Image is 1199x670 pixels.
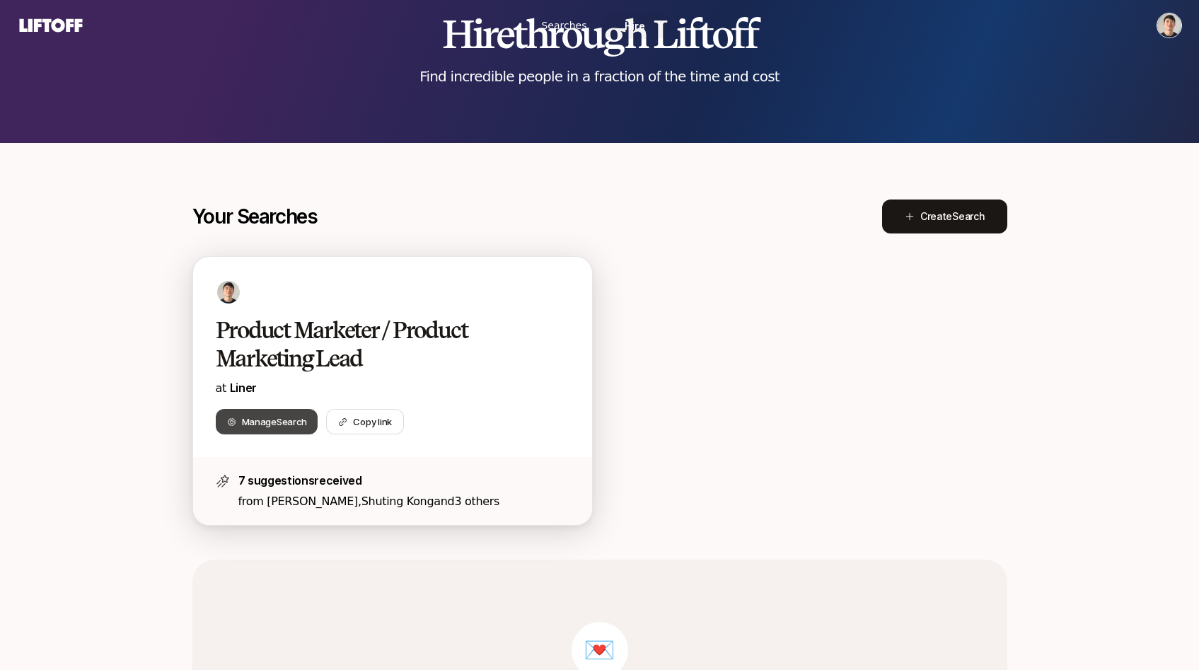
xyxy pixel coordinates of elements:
span: Search [952,210,984,222]
img: 47784c54_a4ff_477e_ab36_139cb03b2732.jpg [217,281,240,304]
p: Find incredible people in a fraction of the time and cost [419,67,780,86]
p: 7 suggestions received [238,471,569,490]
span: and [434,495,499,508]
span: Create [920,208,985,225]
span: Search [277,416,306,427]
h2: Hire [442,13,758,55]
button: Kyum Kim [1157,13,1182,38]
img: Kyum Kim [1157,13,1181,37]
a: Searches [529,13,600,39]
button: ManageSearch [216,409,318,434]
p: from [238,492,569,511]
a: Hire [600,13,671,39]
a: Liner [230,381,257,395]
span: Searches [541,18,586,33]
p: Your Searches [192,205,318,228]
h2: Product Marketer / Product Marketing Lead [216,316,540,373]
span: [PERSON_NAME] [267,495,358,508]
button: CreateSearch [882,200,1007,233]
button: Copy link [326,409,404,434]
img: star-icon [216,474,230,488]
p: at [216,379,569,398]
span: , [358,495,434,508]
span: Hire [625,18,645,33]
span: 3 others [454,495,499,508]
span: Shuting Kong [361,495,434,508]
span: Manage [242,415,307,429]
